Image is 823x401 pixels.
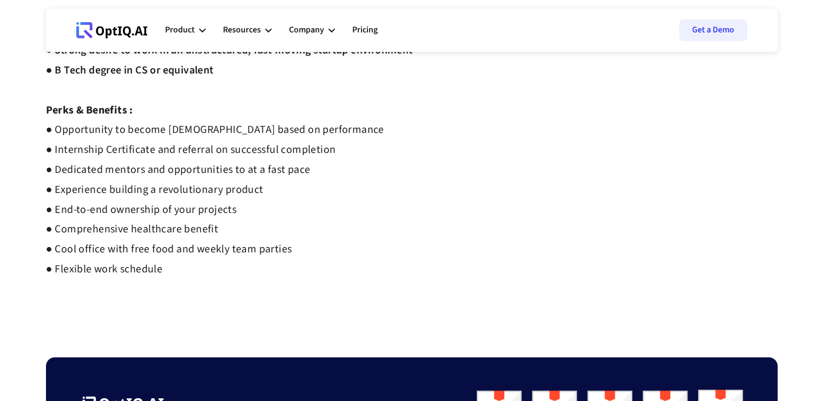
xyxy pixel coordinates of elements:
a: Get a Demo [679,19,747,41]
strong: ● Opportunity to become [DEMOGRAPHIC_DATA] based on performance ● Internship Certificate and refe... [46,122,384,277]
div: Company [289,14,335,46]
a: Webflow Homepage [76,14,148,46]
div: Product [165,14,206,46]
div: Resources [223,23,261,37]
div: Resources [223,14,272,46]
a: Pricing [352,14,378,46]
strong: Perks & Benefits : [46,103,133,118]
div: Product [165,23,195,37]
div: Company [289,23,324,37]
